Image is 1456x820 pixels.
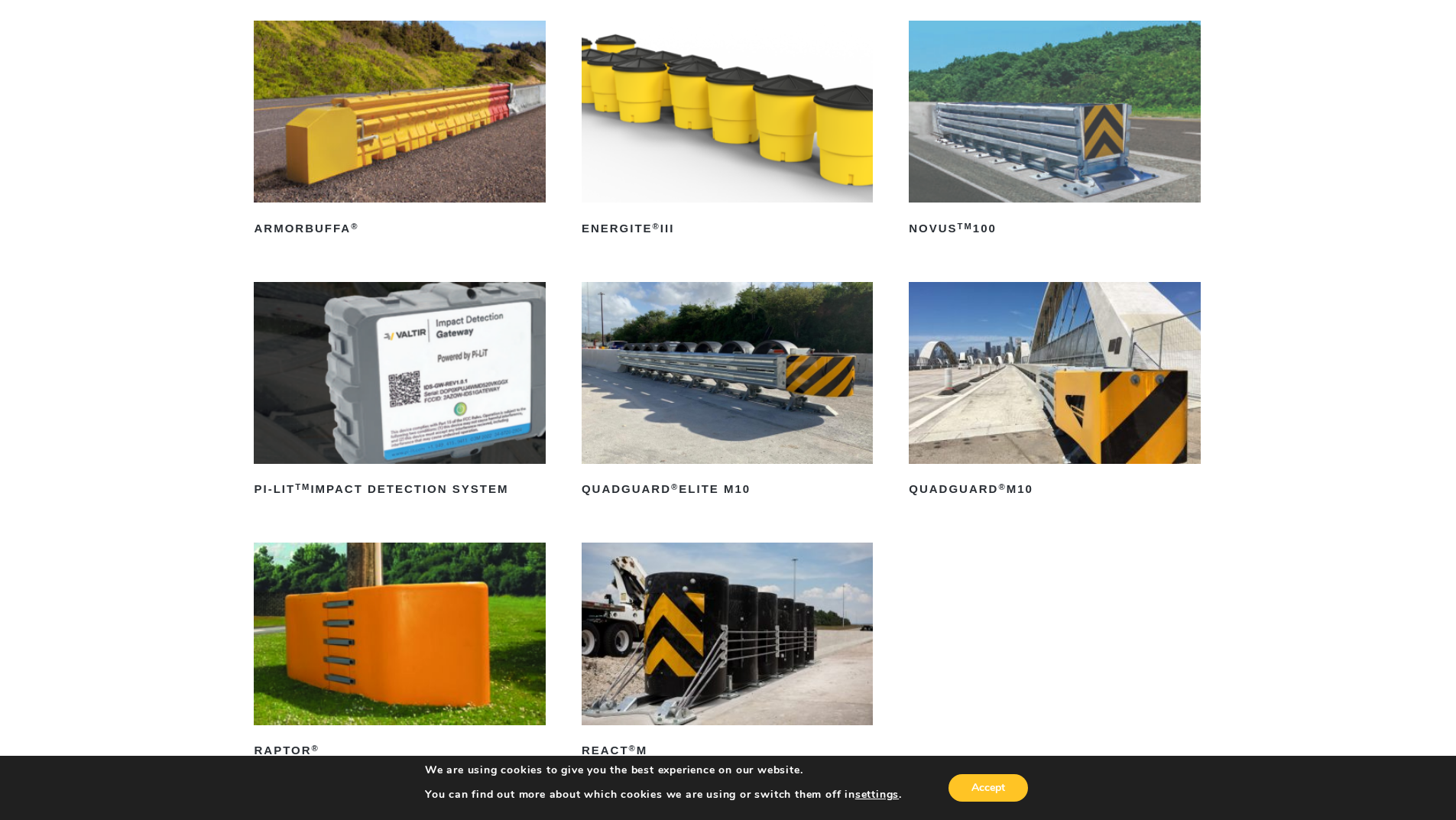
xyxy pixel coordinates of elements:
h2: QuadGuard Elite M10 [582,478,873,502]
sup: ® [671,482,679,491]
sup: TM [295,482,310,491]
button: Accept [949,774,1028,802]
p: We are using cookies to give you the best experience on our website. [425,763,902,777]
a: RAPTOR® [254,543,545,763]
h2: QuadGuard M10 [909,478,1200,502]
a: ArmorBuffa® [254,21,545,241]
a: PI-LITTMImpact Detection System [254,282,545,502]
h2: ENERGITE III [582,216,873,241]
button: settings [855,788,899,802]
sup: TM [958,222,973,231]
h2: REACT M [582,739,873,763]
h2: NOVUS 100 [909,216,1200,241]
a: NOVUSTM100 [909,21,1200,241]
p: You can find out more about which cookies we are using or switch them off in . [425,788,902,802]
a: QuadGuard®Elite M10 [582,282,873,502]
h2: RAPTOR [254,739,545,763]
h2: PI-LIT Impact Detection System [254,478,545,502]
sup: ® [629,744,637,753]
a: REACT®M [582,543,873,763]
sup: ® [351,222,358,231]
a: ENERGITE®III [582,21,873,241]
sup: ® [312,744,319,753]
sup: ® [653,222,660,231]
h2: ArmorBuffa [254,216,545,241]
sup: ® [998,482,1006,491]
a: QuadGuard®M10 [909,282,1200,502]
